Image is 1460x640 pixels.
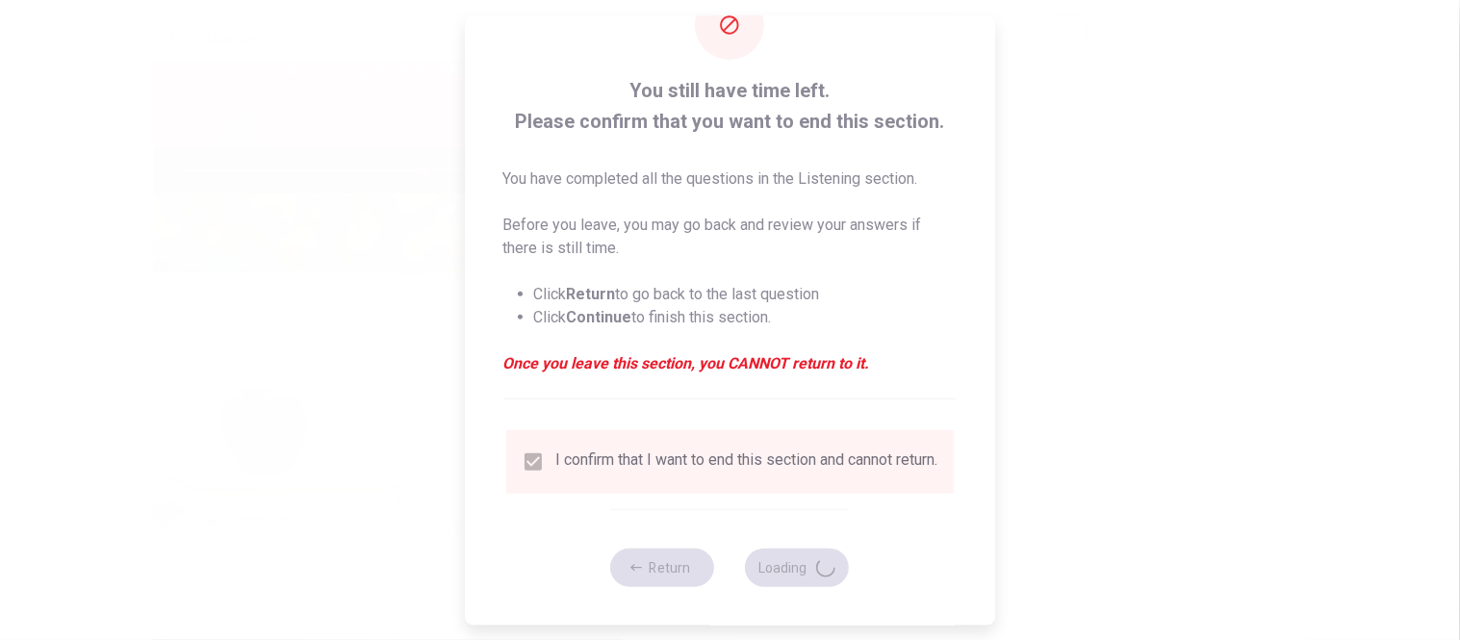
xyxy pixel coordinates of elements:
[534,282,957,305] li: Click to go back to the last question
[503,351,957,374] em: Once you leave this section, you CANNOT return to it.
[503,74,957,136] span: You still have time left. Please confirm that you want to end this section.
[503,213,957,259] p: Before you leave, you may go back and review your answers if there is still time.
[567,284,616,302] strong: Return
[556,449,938,473] div: I confirm that I want to end this section and cannot return.
[503,166,957,190] p: You have completed all the questions in the Listening section.
[567,307,632,325] strong: Continue
[611,548,715,586] button: Return
[534,305,957,328] li: Click to finish this section.
[746,548,850,586] button: Loading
